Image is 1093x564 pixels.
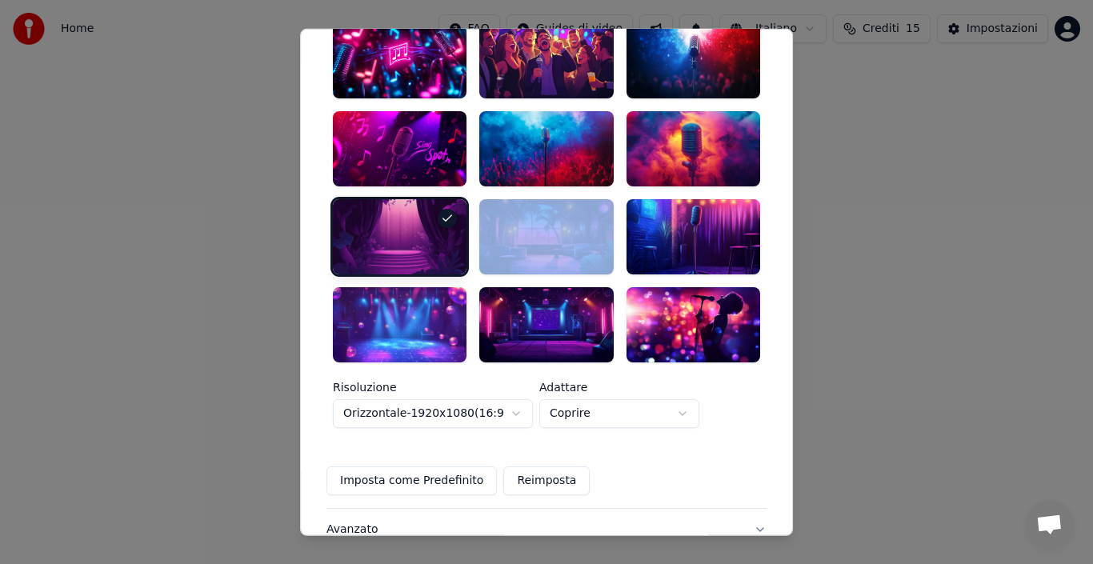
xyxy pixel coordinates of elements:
[333,382,533,393] label: Risoluzione
[326,466,497,495] button: Imposta come Predefinito
[539,382,699,393] label: Adattare
[503,466,590,495] button: Reimposta
[326,509,767,550] button: Avanzato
